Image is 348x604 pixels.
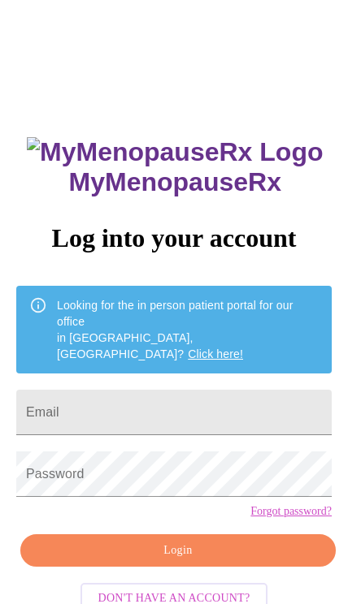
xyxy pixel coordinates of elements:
h3: MyMenopauseRx [19,137,333,197]
span: Login [39,541,317,561]
a: Forgot password? [250,505,332,518]
div: Looking for the in person patient portal for our office in [GEOGRAPHIC_DATA], [GEOGRAPHIC_DATA]? [57,291,319,369]
button: Login [20,534,336,567]
img: MyMenopauseRx Logo [27,137,323,167]
a: Click here! [188,347,243,360]
a: Don't have an account? [76,590,272,604]
h3: Log into your account [16,223,332,253]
